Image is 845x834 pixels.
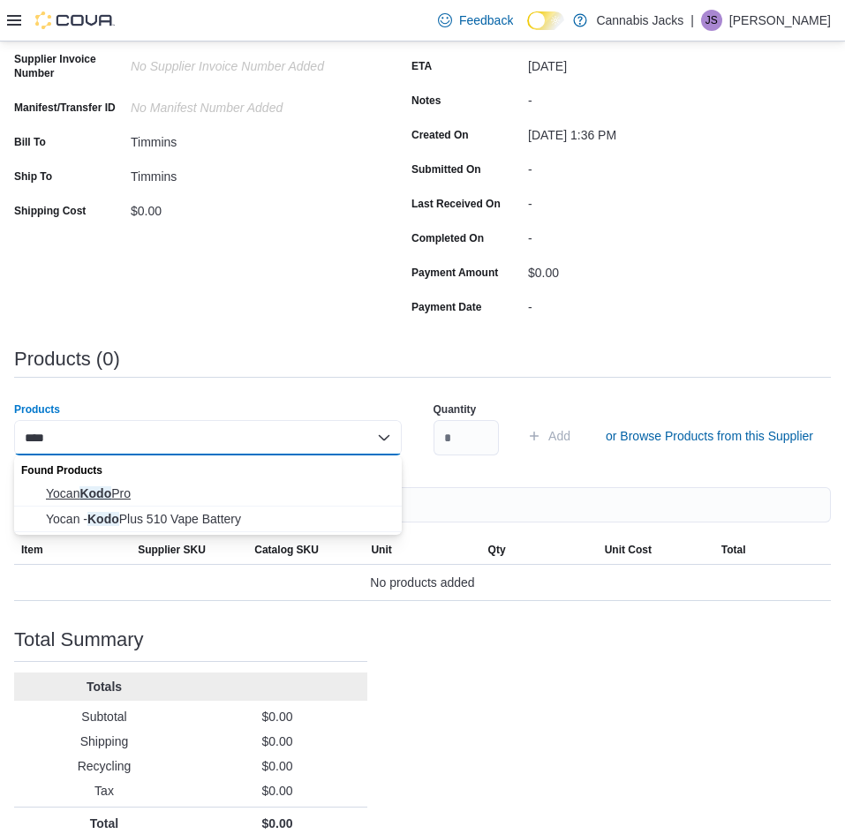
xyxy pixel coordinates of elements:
span: JS [705,10,718,31]
div: Timmins [131,162,367,184]
div: Found Products [14,455,402,481]
p: $0.00 [194,733,360,750]
label: Submitted On [411,162,481,177]
div: Choose from the following options [14,455,402,532]
div: - [528,155,765,177]
div: Timmins [131,128,367,149]
div: $0.00 [131,197,367,218]
label: Quantity [434,402,477,417]
button: Total [714,536,831,564]
h3: Products (0) [14,349,120,370]
h3: Total Summary [14,629,144,650]
span: Supplier SKU [138,543,206,557]
button: Yocan Kodo Pro [14,481,402,507]
p: Recycling [21,757,187,775]
button: Unit Cost [598,536,714,564]
p: $0.00 [194,782,360,800]
div: - [528,224,765,245]
label: Created On [411,128,469,142]
label: Manifest/Transfer ID [14,101,116,115]
span: Total [721,543,746,557]
button: Close list of options [377,431,391,445]
span: Item [21,543,43,557]
button: or Browse Products from this Supplier [599,418,820,454]
p: Subtotal [21,708,187,725]
div: Jeremy Secord [701,10,722,31]
label: Ship To [14,169,52,184]
div: No Manifest Number added [131,94,367,115]
p: [PERSON_NAME] [729,10,831,31]
button: Supplier SKU [131,536,247,564]
label: ETA [411,59,432,73]
div: $0.00 [528,259,765,280]
button: Yocan - Kodo Plus 510 Vape Battery [14,507,402,532]
span: Unit [371,543,391,557]
img: Cova [35,11,115,29]
div: No Supplier Invoice Number added [131,52,367,73]
p: Total [21,815,187,832]
label: Bill To [14,135,46,149]
span: Dark Mode [527,30,528,31]
input: Dark Mode [527,11,564,30]
span: Unit Cost [605,543,652,557]
p: $0.00 [194,708,360,725]
span: Feedback [459,11,513,29]
span: Qty [488,543,506,557]
p: Cannabis Jacks [596,10,683,31]
label: Last Received On [411,197,501,211]
p: | [690,10,694,31]
a: Feedback [431,3,520,38]
div: - [528,86,765,108]
div: [DATE] 1:36 PM [528,121,765,142]
span: No products added [370,572,474,593]
button: Qty [481,536,598,564]
div: - [528,293,765,314]
p: $0.00 [194,815,360,832]
label: Notes [411,94,441,108]
span: Catalog SKU [254,543,319,557]
label: Shipping Cost [14,204,86,218]
div: - [528,190,765,211]
button: Item [14,536,131,564]
label: Payment Date [411,300,481,314]
div: [DATE] [528,52,765,73]
label: Products [14,402,60,417]
span: Add [548,427,570,445]
button: Unit [364,536,480,564]
span: or Browse Products from this Supplier [606,427,813,445]
button: Add [520,418,577,454]
p: $0.00 [194,757,360,775]
p: Totals [21,678,187,695]
label: Completed On [411,231,484,245]
label: Supplier Invoice Number [14,52,124,80]
p: Tax [21,782,187,800]
label: Payment Amount [411,266,498,280]
button: Catalog SKU [247,536,364,564]
p: Shipping [21,733,187,750]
